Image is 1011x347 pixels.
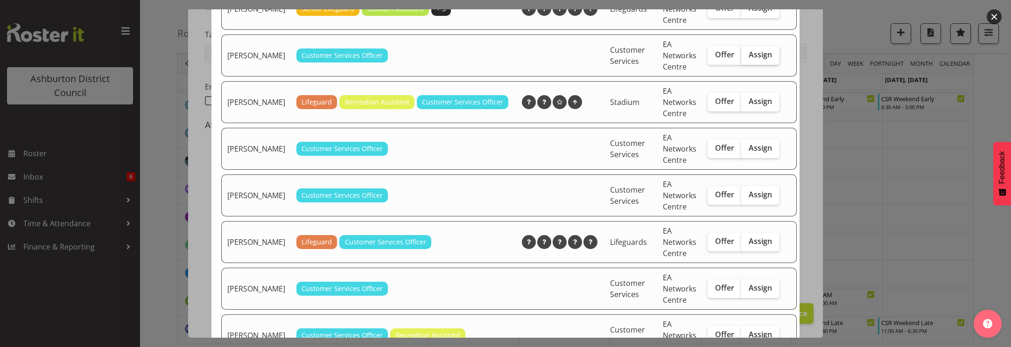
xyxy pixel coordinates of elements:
span: Assign [749,283,772,292]
span: Offer [715,143,734,153]
span: Assign [749,143,772,153]
td: [PERSON_NAME] [221,81,291,123]
span: Customer Services Officer [302,190,383,201]
img: help-xxl-2.png [983,319,992,328]
span: Customer Services [610,45,645,66]
span: Offer [715,283,734,292]
span: EA Networks Centre [663,39,696,72]
span: Customer Services Officer [345,237,426,247]
td: [PERSON_NAME] [221,35,291,76]
span: Offer [715,236,734,246]
span: Recreation Assistant [345,97,409,107]
span: Customer Services Officer [302,144,383,154]
td: [PERSON_NAME] [221,268,291,310]
td: [PERSON_NAME] [221,128,291,170]
span: Lifeguards [610,237,647,247]
span: Assign [749,330,772,339]
span: Lifeguard [302,237,332,247]
span: Offer [715,97,734,106]
span: Customer Services Officer [422,97,503,107]
span: EA Networks Centre [663,132,696,165]
span: Offer [715,3,734,13]
button: Feedback - Show survey [993,142,1011,205]
span: Offer [715,190,734,199]
span: Customer Services [610,325,645,346]
span: EA Networks Centre [663,86,696,118]
span: Customer Services [610,185,645,206]
span: Customer Services Officer [302,284,383,294]
td: [PERSON_NAME] [221,174,291,216]
span: Assign [749,190,772,199]
span: Feedback [998,151,1006,184]
span: Lifeguard [302,97,332,107]
span: Assign [749,236,772,246]
span: Customer Services Officer [302,50,383,61]
span: Assign [749,50,772,59]
span: Customer Services [610,278,645,299]
span: Lifeguards [610,4,647,14]
span: Offer [715,50,734,59]
span: EA Networks Centre [663,226,696,258]
td: [PERSON_NAME] [221,221,291,263]
span: Customer Services [610,138,645,160]
span: Customer Services Officer [302,330,383,340]
span: Stadium [610,97,639,107]
span: Recreation Assistant [396,330,460,340]
span: EA Networks Centre [663,272,696,305]
span: Assign [749,97,772,106]
span: EA Networks Centre [663,179,696,212]
span: Assign [749,3,772,13]
span: Offer [715,330,734,339]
